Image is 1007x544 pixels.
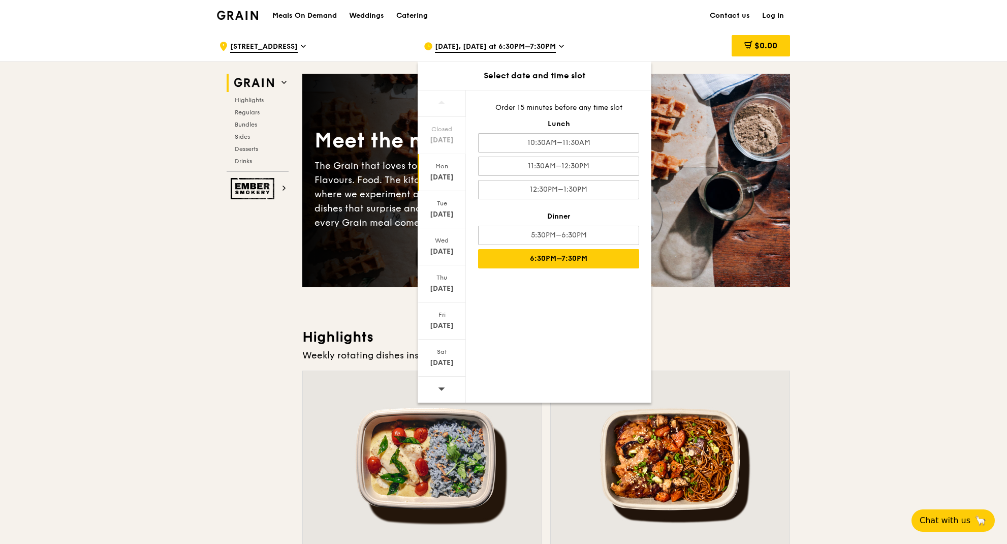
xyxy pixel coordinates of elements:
h3: Highlights [302,328,790,346]
img: Grain web logo [231,74,277,92]
div: Meet the new Grain [314,127,546,155]
span: Sides [235,133,250,140]
div: [DATE] [419,172,464,183]
a: Weddings [343,1,390,31]
span: Highlights [235,97,264,104]
div: 10:30AM–11:30AM [478,133,639,153]
div: Sat [419,348,464,356]
div: [DATE] [419,284,464,294]
div: The Grain that loves to play. With ingredients. Flavours. Food. The kitchen is our happy place, w... [314,159,546,230]
div: Weddings [349,1,384,31]
div: Mon [419,162,464,170]
span: Regulars [235,109,260,116]
div: [DATE] [419,358,464,368]
div: Order 15 minutes before any time slot [478,103,639,113]
span: [STREET_ADDRESS] [230,42,298,53]
span: $0.00 [754,41,777,50]
div: 12:30PM–1:30PM [478,180,639,199]
a: Log in [756,1,790,31]
div: 6:30PM–7:30PM [478,249,639,268]
span: Chat with us [920,515,970,527]
span: Drinks [235,158,252,165]
div: Thu [419,274,464,282]
div: Wed [419,236,464,245]
img: Ember Smokery web logo [231,178,277,199]
div: Dinner [478,211,639,222]
img: Grain [217,11,258,20]
a: Catering [390,1,434,31]
div: [DATE] [419,135,464,145]
div: [DATE] [419,247,464,257]
div: Weekly rotating dishes inspired by flavours from around the world. [302,348,790,362]
div: 11:30AM–12:30PM [478,157,639,176]
div: 5:30PM–6:30PM [478,226,639,245]
div: Lunch [478,119,639,129]
div: Tue [419,199,464,207]
div: Fri [419,311,464,319]
div: Select date and time slot [418,70,651,82]
button: Chat with us🦙 [911,509,995,532]
span: [DATE], [DATE] at 6:30PM–7:30PM [435,42,556,53]
div: [DATE] [419,321,464,331]
div: [DATE] [419,209,464,220]
h1: Meals On Demand [272,11,337,21]
div: Catering [396,1,428,31]
span: Desserts [235,145,258,153]
span: 🦙 [974,515,987,527]
div: Closed [419,125,464,133]
a: Contact us [704,1,756,31]
span: Bundles [235,121,257,128]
